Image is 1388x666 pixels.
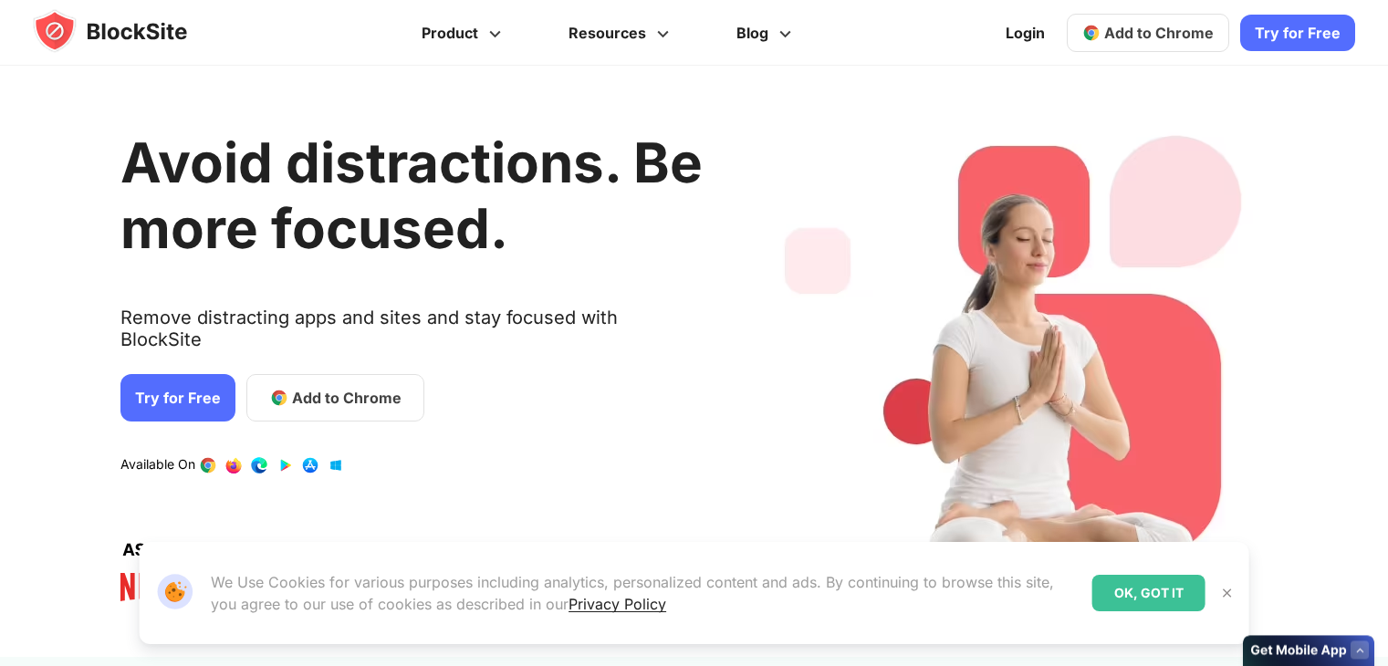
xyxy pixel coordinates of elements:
a: Login [995,11,1056,55]
a: Add to Chrome [1067,14,1229,52]
div: OK, GOT IT [1092,575,1205,611]
a: Add to Chrome [246,374,424,421]
a: Try for Free [120,374,235,421]
text: Available On [120,456,195,474]
a: Try for Free [1240,15,1355,51]
p: We Use Cookies for various purposes including analytics, personalized content and ads. By continu... [211,571,1078,615]
span: Add to Chrome [292,387,402,409]
a: Privacy Policy [569,595,666,613]
text: Remove distracting apps and sites and stay focused with BlockSite [120,307,703,365]
img: Close [1220,586,1235,600]
h1: Avoid distractions. Be more focused. [120,130,703,261]
img: chrome-icon.svg [1082,24,1101,42]
span: Add to Chrome [1104,24,1214,42]
button: Close [1216,581,1239,605]
img: blocksite-icon.5d769676.svg [33,9,223,53]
